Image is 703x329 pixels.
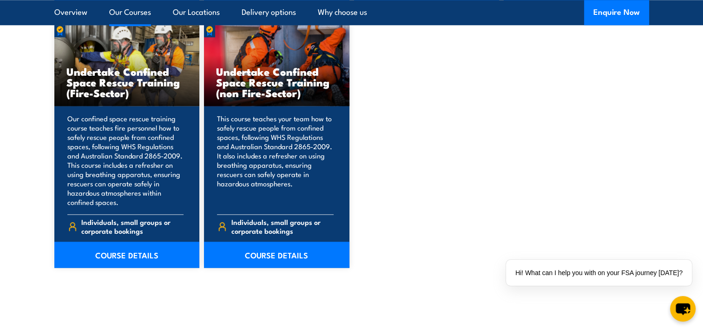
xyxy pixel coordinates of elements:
span: Individuals, small groups or corporate bookings [81,217,184,235]
p: Our confined space rescue training course teaches fire personnel how to safely rescue people from... [67,114,184,207]
h3: Undertake Confined Space Rescue Training (Fire-Sector) [66,66,188,98]
h3: Undertake Confined Space Rescue Training (non Fire-Sector) [216,66,337,98]
p: This course teaches your team how to safely rescue people from confined spaces, following WHS Reg... [217,114,334,207]
button: chat-button [670,296,696,322]
div: Hi! What can I help you with on your FSA journey [DATE]? [506,260,692,286]
span: Individuals, small groups or corporate bookings [231,217,334,235]
a: COURSE DETAILS [204,242,349,268]
a: COURSE DETAILS [54,242,200,268]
